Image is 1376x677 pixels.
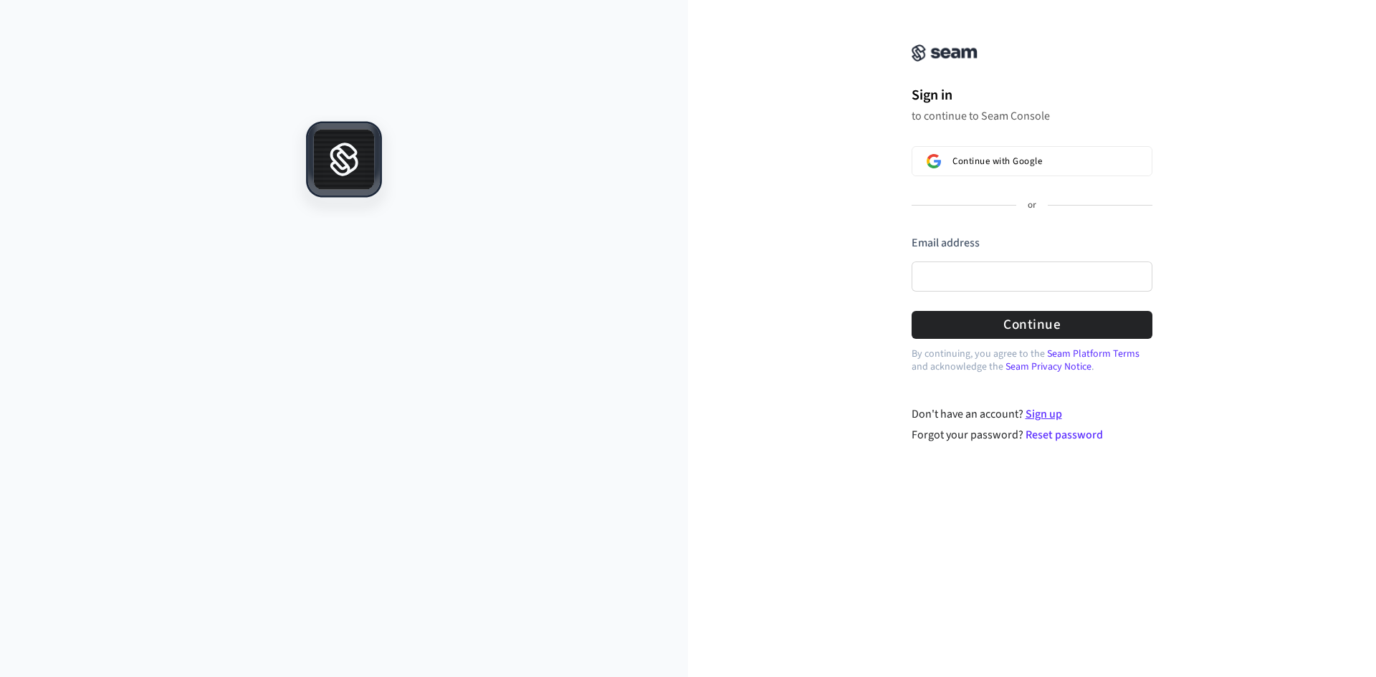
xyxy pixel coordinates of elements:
[912,44,978,62] img: Seam Console
[1026,406,1062,422] a: Sign up
[912,347,1152,373] p: By continuing, you agree to the and acknowledge the .
[1026,427,1103,443] a: Reset password
[912,426,1153,443] div: Forgot your password?
[952,155,1042,167] span: Continue with Google
[912,235,980,251] label: Email address
[912,311,1152,339] button: Continue
[1028,199,1036,212] p: or
[1047,347,1139,361] a: Seam Platform Terms
[912,405,1153,423] div: Don't have an account?
[1005,360,1091,374] a: Seam Privacy Notice
[912,85,1152,106] h1: Sign in
[927,154,941,168] img: Sign in with Google
[912,146,1152,176] button: Sign in with GoogleContinue with Google
[912,109,1152,123] p: to continue to Seam Console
